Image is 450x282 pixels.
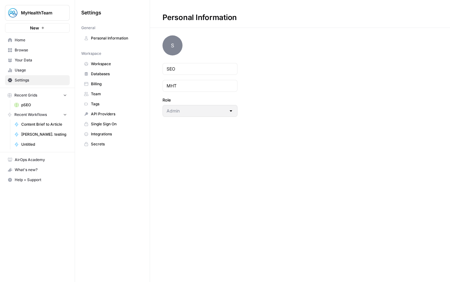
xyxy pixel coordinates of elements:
a: Your Data [5,55,70,65]
button: What's new? [5,165,70,175]
span: Content Brief to Article [21,122,67,127]
a: Settings [5,75,70,85]
a: Tags [81,99,143,109]
a: Workspace [81,59,143,69]
button: New [5,23,70,33]
span: Secrets [91,141,141,147]
span: AirOps Academy [15,157,67,163]
span: Help + Support [15,177,67,183]
a: AirOps Academy [5,155,70,165]
button: Recent Workflows [5,110,70,119]
span: Integrations [91,131,141,137]
a: Secrets [81,139,143,149]
img: MyHealthTeam Logo [7,7,18,18]
span: General [81,25,95,31]
span: Workspace [91,61,141,67]
a: Databases [81,69,143,79]
span: pSEO [21,102,67,108]
div: What's new? [5,165,69,175]
span: S [162,35,182,55]
a: Untitled [12,139,70,149]
span: Settings [15,77,67,83]
span: Settings [81,9,101,16]
a: Browse [5,45,70,55]
a: pSEO [12,100,70,110]
span: Tags [91,101,141,107]
button: Recent Grids [5,91,70,100]
a: Integrations [81,129,143,139]
div: Personal Information [150,13,249,23]
span: [PERSON_NAME]. testing [21,132,67,137]
a: API Providers [81,109,143,119]
a: Billing [81,79,143,89]
span: Home [15,37,67,43]
span: Single Sign On [91,121,141,127]
a: Team [81,89,143,99]
a: Personal Information [81,33,143,43]
a: [PERSON_NAME]. testing [12,129,70,139]
a: Content Brief to Article [12,119,70,129]
span: New [30,25,39,31]
span: Untitled [21,142,67,147]
a: Single Sign On [81,119,143,129]
a: Usage [5,65,70,75]
span: Your Data [15,57,67,63]
span: API Providers [91,111,141,117]
span: Databases [91,71,141,77]
a: Home [5,35,70,45]
label: Role [162,97,237,103]
span: Recent Workflows [14,112,47,118]
span: Recent Grids [14,92,37,98]
span: Usage [15,67,67,73]
span: MyHealthTeam [21,10,59,16]
span: Workspace [81,51,101,56]
span: Browse [15,47,67,53]
span: Billing [91,81,141,87]
button: Workspace: MyHealthTeam [5,5,70,21]
button: Help + Support [5,175,70,185]
span: Personal Information [91,35,141,41]
span: Team [91,91,141,97]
